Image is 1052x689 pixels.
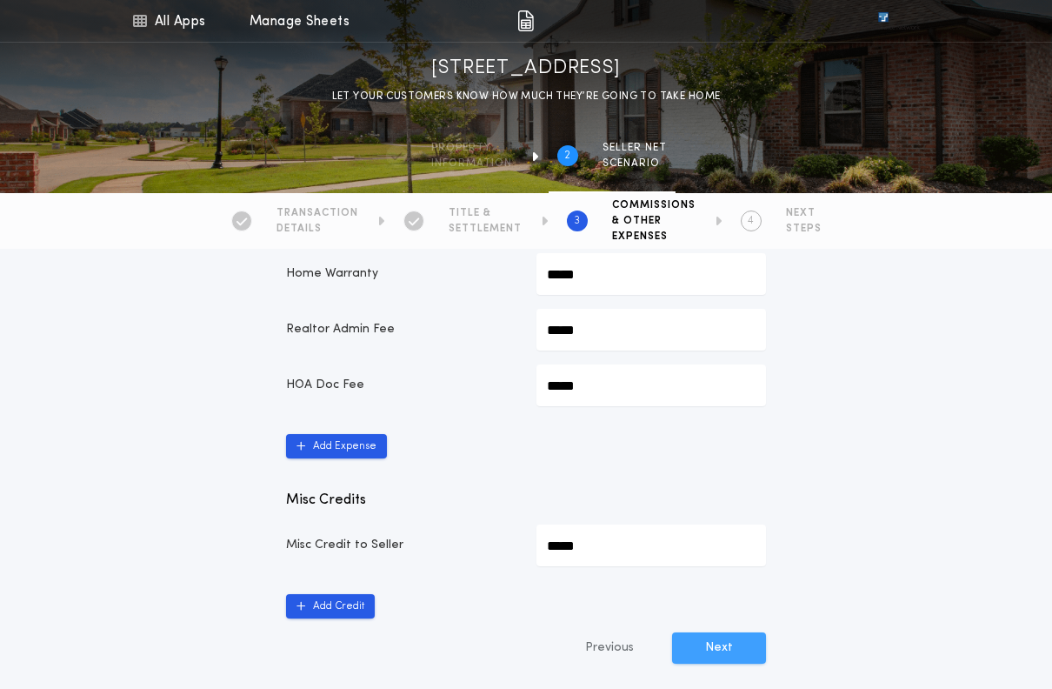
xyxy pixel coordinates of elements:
[286,377,516,394] p: HOA Doc Fee
[286,594,375,619] button: Add Credit
[431,55,621,83] h1: [STREET_ADDRESS]
[564,149,570,163] h2: 2
[431,157,512,171] span: information
[517,10,534,31] img: img
[286,537,516,554] p: Misc Credit to Seller
[574,214,580,228] h2: 3
[612,214,696,228] span: & OTHER
[286,321,516,338] p: Realtor Admin Fee
[449,222,522,236] span: SETTLEMENT
[431,141,512,155] span: Property
[603,157,667,171] span: SCENARIO
[286,490,766,511] p: Misc Credits
[276,206,358,220] span: TRANSACTION
[286,434,387,458] button: Add Expense
[276,222,358,236] span: DETAILS
[603,141,667,155] span: SELLER NET
[612,198,696,212] span: COMMISSIONS
[286,265,516,283] p: Home Warranty
[748,214,754,228] h2: 4
[786,222,822,236] span: STEPS
[550,632,669,664] button: Previous
[672,632,766,664] button: Next
[847,12,920,30] img: vs-icon
[786,206,822,220] span: NEXT
[449,206,522,220] span: TITLE &
[332,88,721,105] p: LET YOUR CUSTOMERS KNOW HOW MUCH THEY’RE GOING TO TAKE HOME
[612,230,696,244] span: EXPENSES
